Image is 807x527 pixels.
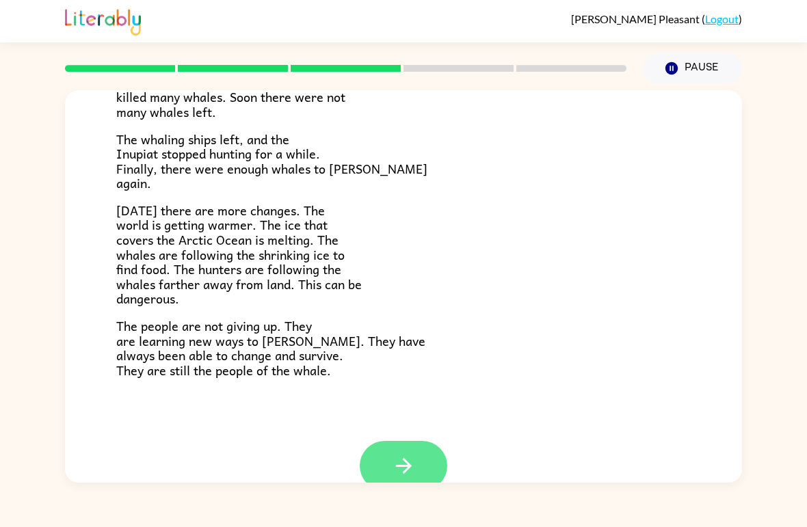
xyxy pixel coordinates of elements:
[571,12,702,25] span: [PERSON_NAME] Pleasant
[571,12,742,25] div: ( )
[705,12,739,25] a: Logout
[643,53,742,84] button: Pause
[116,200,362,309] span: [DATE] there are more changes. The world is getting warmer. The ice that covers the Arctic Ocean ...
[116,129,427,193] span: The whaling ships left, and the Inupiat stopped hunting for a while. Finally, there were enough w...
[116,316,425,380] span: The people are not giving up. They are learning new ways to [PERSON_NAME]. They have always been ...
[65,5,141,36] img: Literably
